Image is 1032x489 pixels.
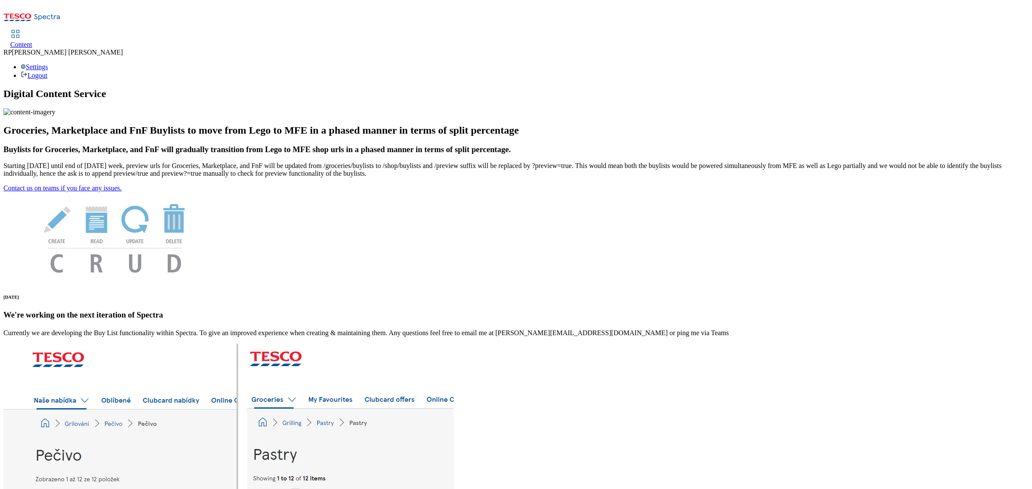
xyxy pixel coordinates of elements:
[12,49,123,56] span: [PERSON_NAME] [PERSON_NAME]
[3,125,1029,136] h2: Groceries, Marketplace and FnF Buylists to move from Lego to MFE in a phased manner in terms of s...
[3,192,227,282] img: News Image
[3,108,55,116] img: content-imagery
[3,184,122,192] a: Contact us on teams if you face any issues.
[10,41,32,48] span: Content
[3,310,1029,320] h3: We're working on the next iteration of Spectra
[3,49,12,56] span: RP
[3,294,1029,300] h6: [DATE]
[21,63,48,70] a: Settings
[21,72,47,79] a: Logout
[3,145,1029,154] h3: Buylists for Groceries, Marketplace, and FnF will gradually transition from Lego to MFE shop urls...
[10,31,32,49] a: Content
[3,162,1029,177] p: Starting [DATE] until end of [DATE] week, preview urls for Groceries, Marketplace, and FnF will b...
[3,88,1029,100] h1: Digital Content Service
[3,329,1029,337] p: Currently we are developing the Buy List functionality within Spectra. To give an improved experi...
